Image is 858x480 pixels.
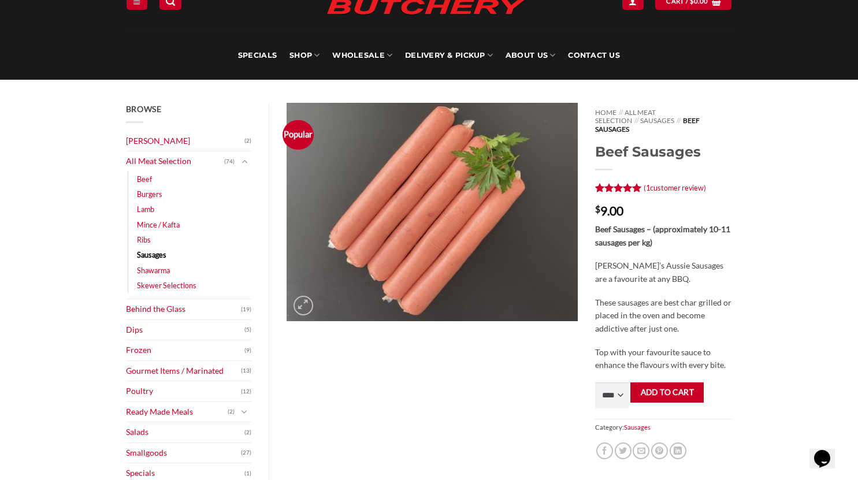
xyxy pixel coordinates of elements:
a: Sausages [640,116,674,125]
span: Rated out of 5 based on customer rating [595,183,642,197]
button: Toggle [237,155,251,168]
a: Dips [126,320,245,340]
a: Share on Twitter [615,442,632,459]
a: Delivery & Pickup [405,31,493,80]
span: (2) [244,424,251,441]
span: (2) [244,132,251,150]
span: (2) [228,403,235,421]
a: Sausages [137,247,166,262]
button: Toggle [237,405,251,418]
a: Smallgoods [126,443,242,463]
a: [PERSON_NAME] [126,131,245,151]
a: Shawarma [137,263,170,278]
span: 1 [595,183,601,197]
span: (74) [224,153,235,170]
span: (5) [244,321,251,338]
img: Beef Sausages [287,103,578,322]
p: [PERSON_NAME]’s Aussie Sausages are a favourite at any BBQ. [595,259,732,285]
a: Home [595,108,616,117]
a: Share on Facebook [596,442,613,459]
a: Pin on Pinterest [651,442,668,459]
a: All Meat Selection [595,108,656,125]
div: Rated 5 out of 5 [595,183,642,194]
a: Sausages [624,423,651,431]
a: Specials [238,31,277,80]
span: // [677,116,681,125]
a: Ribs [137,232,151,247]
a: About Us [506,31,555,80]
a: Behind the Glass [126,299,242,319]
a: Beef [137,172,152,187]
a: Ready Made Meals [126,402,228,422]
a: Contact Us [568,31,620,80]
span: // [619,108,623,117]
span: (9) [244,342,251,359]
a: Lamb [137,202,154,217]
a: Poultry [126,381,242,401]
a: Gourmet Items / Marinated [126,361,242,381]
a: Burgers [137,187,162,202]
span: Category: [595,419,732,436]
a: All Meat Selection [126,151,225,172]
span: $ [595,204,600,214]
bdi: 9.00 [595,203,623,218]
span: Browse [126,104,162,114]
span: (13) [241,362,251,379]
span: (27) [241,444,251,462]
a: Salads [126,422,245,442]
a: Zoom [294,296,313,315]
a: (1customer review) [644,183,706,192]
p: These sausages are best char grilled or placed in the oven and become addictive after just one. [595,296,732,336]
a: Wholesale [332,31,392,80]
a: Mince / Kafta [137,217,180,232]
a: Skewer Selections [137,278,196,293]
a: SHOP [289,31,320,80]
span: // [634,116,638,125]
span: 1 [646,183,650,192]
a: Email to a Friend [633,442,649,459]
span: (12) [241,383,251,400]
iframe: chat widget [809,434,846,468]
p: Top with your favourite sauce to enhance the flavours with every bite. [595,346,732,372]
a: Frozen [126,340,245,360]
span: (19) [241,301,251,318]
button: Add to cart [630,382,704,403]
strong: Beef Sausages – (approximately 10-11 sausages per kg) [595,224,730,247]
span: Beef Sausages [595,116,699,133]
a: Share on LinkedIn [670,442,686,459]
h1: Beef Sausages [595,143,732,161]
